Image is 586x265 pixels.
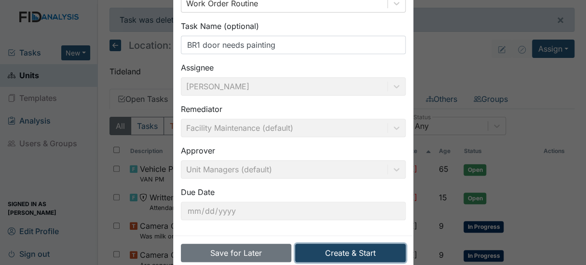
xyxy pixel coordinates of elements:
label: Due Date [181,186,215,198]
button: Save for Later [181,244,291,262]
label: Approver [181,145,215,156]
button: Create & Start [295,244,406,262]
label: Task Name (optional) [181,20,259,32]
label: Assignee [181,62,214,73]
label: Remediator [181,103,222,115]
